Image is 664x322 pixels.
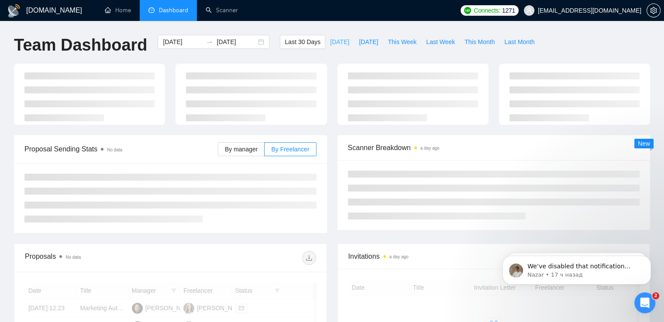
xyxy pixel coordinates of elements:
iframe: Intercom live chat [634,292,655,313]
button: Last Week [421,35,460,49]
span: No data [107,147,122,152]
span: Last Week [426,37,455,47]
span: Invitations [348,251,640,262]
span: dashboard [148,7,155,13]
span: [DATE] [330,37,349,47]
button: This Month [460,35,499,49]
img: upwork-logo.png [464,7,471,14]
a: searchScanner [206,7,238,14]
span: Last 30 Days [285,37,320,47]
iframe: Intercom notifications сообщение [489,237,664,298]
span: to [206,38,213,45]
a: setting [647,7,661,14]
button: [DATE] [354,35,383,49]
button: Last Month [499,35,539,49]
span: By Freelancer [271,146,309,153]
span: swap-right [206,38,213,45]
img: logo [7,4,21,18]
span: 1271 [502,6,515,15]
div: Proposals [25,251,170,265]
a: homeHome [105,7,131,14]
span: New [638,140,650,147]
span: Dashboard [159,7,188,14]
button: Last 30 Days [280,35,325,49]
span: Scanner Breakdown [348,142,640,153]
span: user [526,7,532,14]
time: a day ago [420,146,440,151]
button: This Week [383,35,421,49]
input: End date [217,37,256,47]
button: setting [647,3,661,17]
input: Start date [163,37,203,47]
h1: Team Dashboard [14,35,147,55]
span: Last Month [504,37,534,47]
span: Proposal Sending Stats [24,144,218,154]
span: Connects: [474,6,500,15]
span: By manager [225,146,258,153]
span: setting [647,7,660,14]
span: No data [65,255,81,260]
button: [DATE] [325,35,354,49]
time: a day ago [389,254,409,259]
span: [DATE] [359,37,378,47]
span: This Week [388,37,416,47]
span: This Month [464,37,495,47]
span: 2 [652,292,659,299]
